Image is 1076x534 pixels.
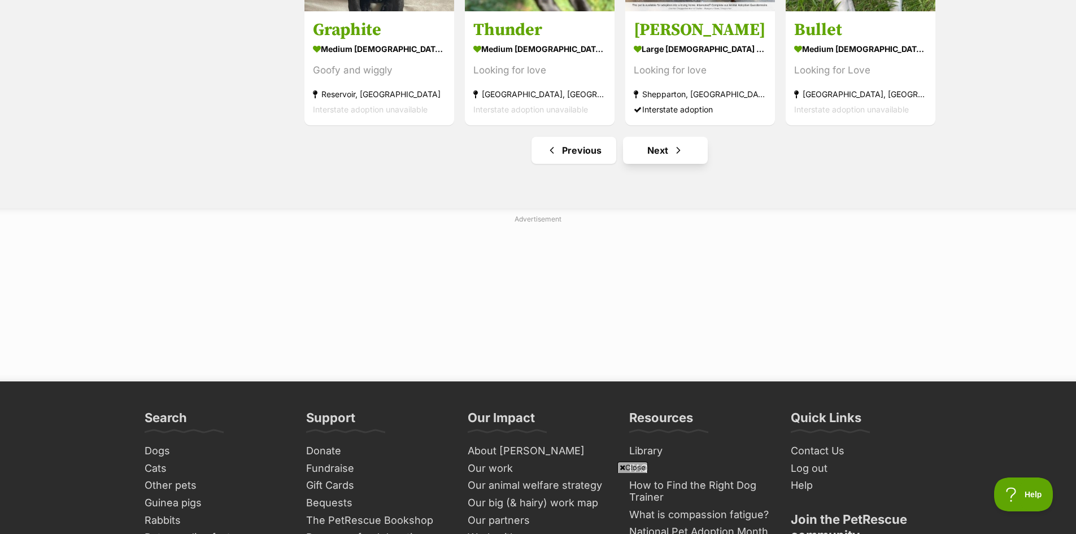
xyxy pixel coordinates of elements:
h3: Graphite [313,19,446,41]
a: [PERSON_NAME] large [DEMOGRAPHIC_DATA] Dog Looking for love Shepparton, [GEOGRAPHIC_DATA] Interst... [625,11,775,125]
a: Contact Us [786,442,936,460]
div: Interstate adoption [634,102,766,117]
div: medium [DEMOGRAPHIC_DATA] Dog [794,41,927,57]
a: FAQ [625,460,775,477]
div: Shepparton, [GEOGRAPHIC_DATA] [634,86,766,102]
div: Looking for love [473,63,606,78]
div: large [DEMOGRAPHIC_DATA] Dog [634,41,766,57]
a: Help [786,477,936,494]
a: Dogs [140,442,290,460]
iframe: Advertisement [264,477,812,528]
iframe: Advertisement [264,229,812,370]
h3: Thunder [473,19,606,41]
a: Cats [140,460,290,477]
a: Next page [623,137,708,164]
h3: Support [306,410,355,432]
div: [GEOGRAPHIC_DATA], [GEOGRAPHIC_DATA] [473,86,606,102]
div: Looking for love [634,63,766,78]
a: Donate [302,442,452,460]
span: Interstate adoption unavailable [313,105,428,114]
a: Guinea pigs [140,494,290,512]
h3: [PERSON_NAME] [634,19,766,41]
a: Rabbits [140,512,290,529]
span: Interstate adoption unavailable [473,105,588,114]
h3: Search [145,410,187,432]
a: Previous page [532,137,616,164]
a: Bullet medium [DEMOGRAPHIC_DATA] Dog Looking for Love [GEOGRAPHIC_DATA], [GEOGRAPHIC_DATA] Inters... [786,11,935,125]
div: Goofy and wiggly [313,63,446,78]
div: medium [DEMOGRAPHIC_DATA] Dog [313,41,446,57]
a: Log out [786,460,936,477]
a: Other pets [140,477,290,494]
div: Reservoir, [GEOGRAPHIC_DATA] [313,86,446,102]
h3: Resources [629,410,693,432]
nav: Pagination [303,137,936,164]
a: Library [625,442,775,460]
a: About [PERSON_NAME] [463,442,613,460]
iframe: Help Scout Beacon - Open [994,477,1053,511]
a: Our work [463,460,613,477]
div: medium [DEMOGRAPHIC_DATA] Dog [473,41,606,57]
div: [GEOGRAPHIC_DATA], [GEOGRAPHIC_DATA] [794,86,927,102]
h3: Bullet [794,19,927,41]
span: Close [617,462,648,473]
a: Thunder medium [DEMOGRAPHIC_DATA] Dog Looking for love [GEOGRAPHIC_DATA], [GEOGRAPHIC_DATA] Inter... [465,11,615,125]
h3: Our Impact [468,410,535,432]
span: Interstate adoption unavailable [794,105,909,114]
h3: Quick Links [791,410,861,432]
a: Graphite medium [DEMOGRAPHIC_DATA] Dog Goofy and wiggly Reservoir, [GEOGRAPHIC_DATA] Interstate a... [304,11,454,125]
a: Fundraise [302,460,452,477]
div: Looking for Love [794,63,927,78]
